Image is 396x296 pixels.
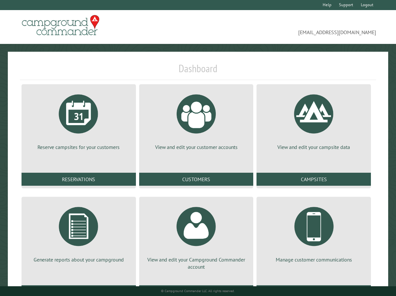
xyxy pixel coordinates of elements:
[147,256,246,271] p: View and edit your Campground Commander account
[29,202,128,263] a: Generate reports about your campground
[147,202,246,271] a: View and edit your Campground Commander account
[29,89,128,151] a: Reserve campsites for your customers
[161,289,235,293] small: © Campground Commander LLC. All rights reserved.
[22,173,136,186] a: Reservations
[147,89,246,151] a: View and edit your customer accounts
[139,173,254,186] a: Customers
[264,89,363,151] a: View and edit your campsite data
[257,173,371,186] a: Campsites
[147,143,246,151] p: View and edit your customer accounts
[264,202,363,263] a: Manage customer communications
[264,256,363,263] p: Manage customer communications
[198,18,376,36] span: [EMAIL_ADDRESS][DOMAIN_NAME]
[264,143,363,151] p: View and edit your campsite data
[29,256,128,263] p: Generate reports about your campground
[20,62,376,80] h1: Dashboard
[29,143,128,151] p: Reserve campsites for your customers
[20,13,101,38] img: Campground Commander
